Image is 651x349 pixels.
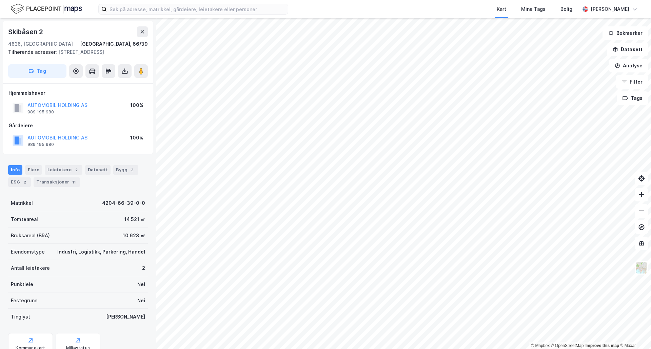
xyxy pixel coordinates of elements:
a: OpenStreetMap [551,343,584,348]
div: [PERSON_NAME] [106,313,145,321]
div: Transaksjoner [34,177,80,187]
div: Hjemmelshaver [8,89,147,97]
div: 10 623 ㎡ [123,232,145,240]
img: logo.f888ab2527a4732fd821a326f86c7f29.svg [11,3,82,15]
div: ESG [8,177,31,187]
div: Leietakere [45,165,82,175]
div: Bolig [560,5,572,13]
span: Tilhørende adresser: [8,49,58,55]
div: 100% [130,101,143,109]
div: Antall leietakere [11,264,50,272]
button: Tags [617,91,648,105]
div: Kontrollprogram for chat [617,317,651,349]
div: 100% [130,134,143,142]
div: [STREET_ADDRESS] [8,48,142,56]
div: Mine Tags [521,5,546,13]
div: Industri, Logistikk, Parkering, Handel [57,248,145,256]
div: Nei [137,297,145,305]
div: Matrikkel [11,199,33,207]
div: Info [8,165,22,175]
div: 2 [21,179,28,186]
div: 4636, [GEOGRAPHIC_DATA] [8,40,73,48]
div: Nei [137,280,145,288]
button: Filter [616,75,648,89]
div: Eiendomstype [11,248,45,256]
div: Punktleie [11,280,33,288]
div: Tomteareal [11,215,38,223]
div: 3 [129,167,136,173]
div: Eiere [25,165,42,175]
a: Mapbox [531,343,550,348]
div: [GEOGRAPHIC_DATA], 66/39 [80,40,148,48]
button: Tag [8,64,66,78]
div: 2 [142,264,145,272]
div: Bruksareal (BRA) [11,232,50,240]
div: Festegrunn [11,297,37,305]
button: Analyse [609,59,648,72]
iframe: Chat Widget [617,317,651,349]
div: 14 521 ㎡ [124,215,145,223]
div: Tinglyst [11,313,30,321]
div: Bygg [113,165,138,175]
div: Kart [497,5,506,13]
input: Søk på adresse, matrikkel, gårdeiere, leietakere eller personer [107,4,288,14]
div: 2 [73,167,80,173]
button: Datasett [607,43,648,56]
div: Skibåsen 2 [8,26,44,37]
div: 11 [71,179,77,186]
div: [PERSON_NAME] [591,5,629,13]
img: Z [635,261,648,274]
button: Bokmerker [603,26,648,40]
div: 989 195 980 [27,142,54,147]
div: 4204-66-39-0-0 [102,199,145,207]
div: Datasett [85,165,111,175]
div: Gårdeiere [8,122,147,130]
a: Improve this map [586,343,619,348]
div: 989 195 980 [27,109,54,115]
